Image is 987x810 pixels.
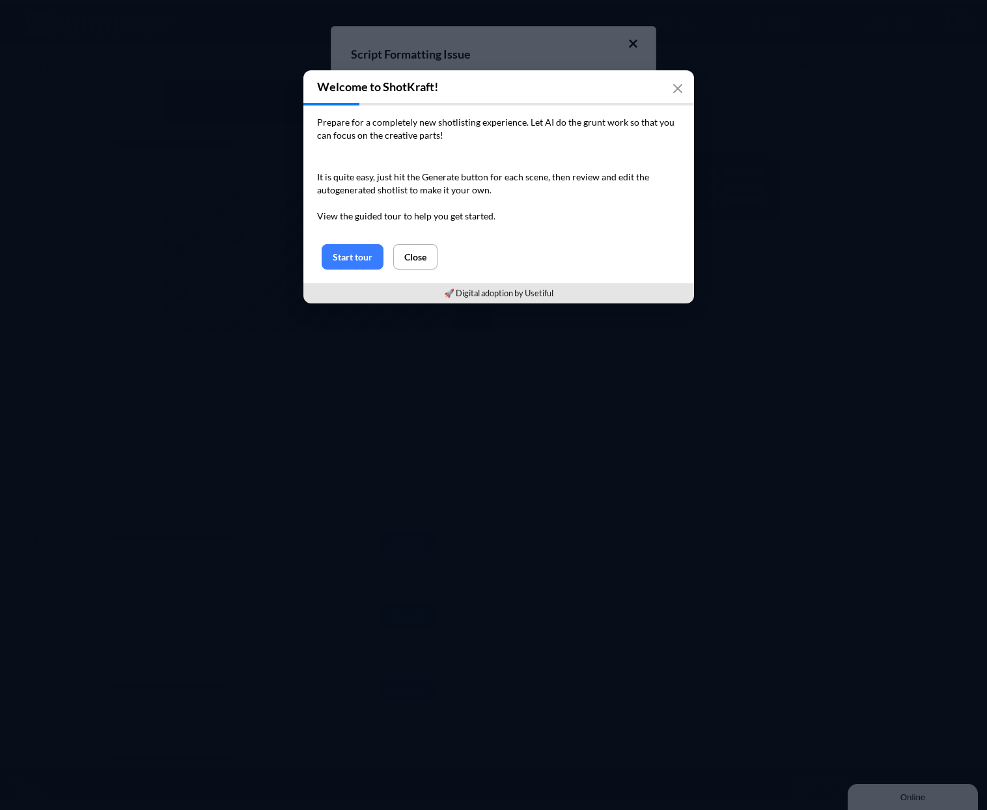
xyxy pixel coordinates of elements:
button: Close [393,244,438,270]
button: Start tour [322,244,383,270]
p: It is quite easy, just hit the Generate button for each scene, then review and edit the autogener... [317,171,680,223]
span: Prepare for a completely new shotlisting experience. [317,117,529,128]
div: Online [10,11,120,21]
a: 🚀 Digital adoption by Usetiful [444,288,553,298]
h3: Welcome to ShotKraft! [303,70,694,103]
